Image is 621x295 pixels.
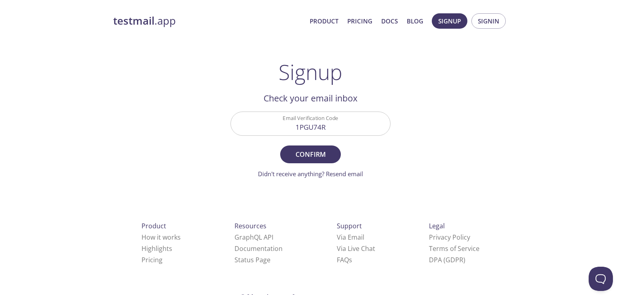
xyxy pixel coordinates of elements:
[429,255,465,264] a: DPA (GDPR)
[429,244,479,253] a: Terms of Service
[407,16,423,26] a: Blog
[234,255,270,264] a: Status Page
[142,244,172,253] a: Highlights
[438,16,461,26] span: Signup
[429,233,470,242] a: Privacy Policy
[589,267,613,291] iframe: Help Scout Beacon - Open
[337,221,362,230] span: Support
[142,255,163,264] a: Pricing
[429,221,445,230] span: Legal
[230,91,391,105] h2: Check your email inbox
[337,233,364,242] a: Via Email
[258,170,363,178] a: Didn't receive anything? Resend email
[337,244,375,253] a: Via Live Chat
[234,221,266,230] span: Resources
[349,255,352,264] span: s
[113,14,303,28] a: testmail.app
[142,233,181,242] a: How it works
[234,244,283,253] a: Documentation
[280,145,341,163] button: Confirm
[432,13,467,29] button: Signup
[289,149,332,160] span: Confirm
[381,16,398,26] a: Docs
[337,255,352,264] a: FAQ
[471,13,506,29] button: Signin
[347,16,372,26] a: Pricing
[310,16,338,26] a: Product
[478,16,499,26] span: Signin
[113,14,154,28] strong: testmail
[234,233,273,242] a: GraphQL API
[279,60,342,84] h1: Signup
[142,221,166,230] span: Product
